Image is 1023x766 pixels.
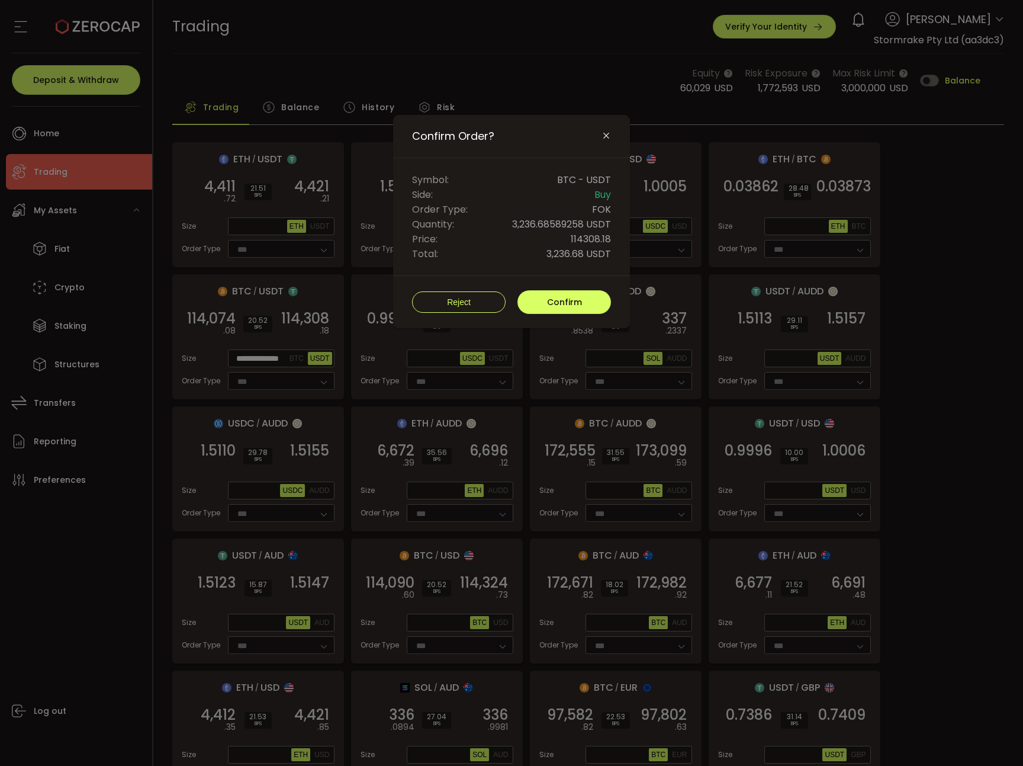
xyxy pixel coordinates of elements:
span: Confirm Order? [412,129,494,143]
button: Close [601,131,611,142]
span: 3,236.68 USDT [546,246,611,261]
span: 3,236.68589258 USDT [512,217,611,232]
span: Buy [594,187,611,202]
span: Quantity: [412,217,454,232]
span: Total: [412,246,438,261]
span: Symbol: [412,172,449,187]
span: Reject [447,297,471,307]
span: Price: [412,232,437,246]
div: Confirm Order? [393,115,630,328]
iframe: Chat Widget [882,638,1023,766]
span: Side: [412,187,433,202]
span: FOK [592,202,611,217]
span: Confirm [547,296,582,308]
span: BTC - USDT [557,172,611,187]
span: Order Type: [412,202,468,217]
span: 114308.18 [571,232,611,246]
button: Confirm [517,290,611,314]
button: Reject [412,291,506,313]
